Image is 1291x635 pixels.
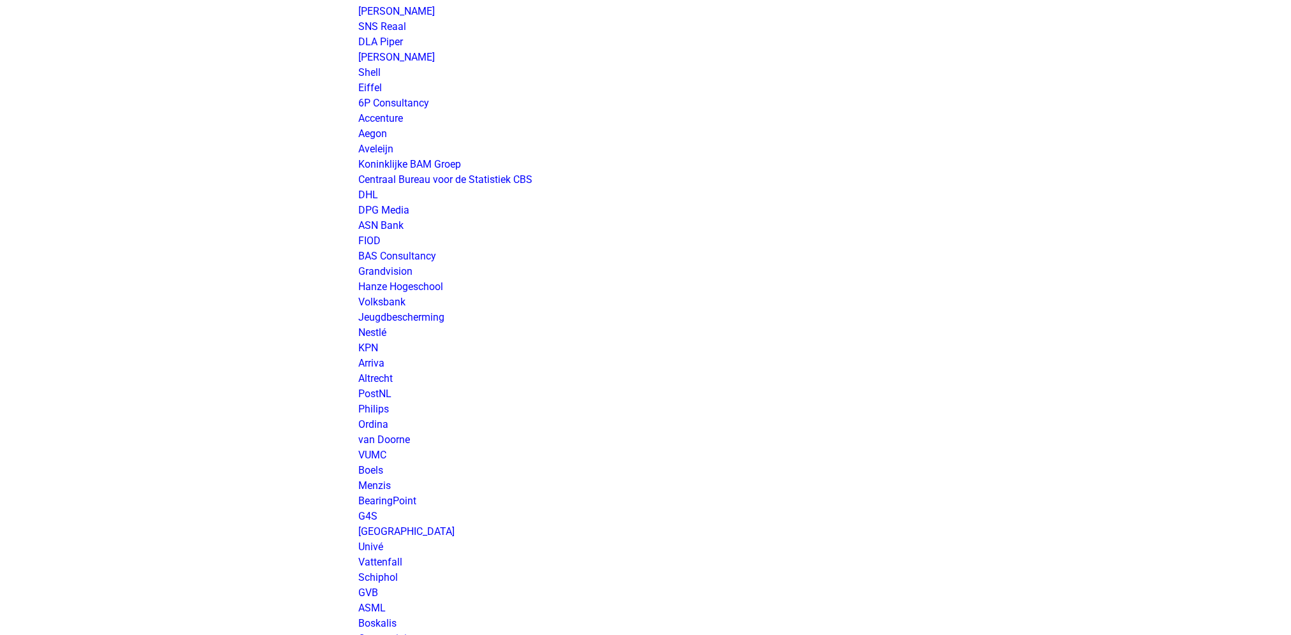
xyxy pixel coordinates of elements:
a: BAS Consultancy [358,250,436,262]
a: [PERSON_NAME] [358,5,435,17]
a: Hanze Hogeschool [358,281,443,293]
a: Schiphol [358,571,398,583]
a: DPG Media [358,204,409,216]
a: ASN Bank [358,219,404,231]
a: PostNL [358,388,391,400]
a: Univé [358,541,383,553]
a: van Doorne [358,434,410,446]
a: Grandvision [358,265,412,277]
a: GVB [358,587,378,599]
a: 6P Consultancy [358,97,429,109]
a: Ordina [358,418,388,430]
a: Arriva [358,357,384,369]
a: Vattenfall [358,556,402,568]
a: ASML [358,602,386,614]
a: DHL [358,189,378,201]
a: Centraal Bureau voor de Statistiek CBS [358,173,532,186]
a: Altrecht [358,372,393,384]
a: BearingPoint [358,495,416,507]
a: Aveleijn [358,143,393,155]
a: Volksbank [358,296,405,308]
a: Eiffel [358,82,382,94]
a: SNS Reaal [358,20,406,33]
a: Philips [358,403,389,415]
a: [GEOGRAPHIC_DATA] [358,525,455,537]
a: Boskalis [358,617,397,629]
a: FIOD [358,235,381,247]
a: Boels [358,464,383,476]
a: VUMC [358,449,386,461]
a: KPN [358,342,378,354]
a: Jeugdbescherming [358,311,444,323]
a: Aegon [358,128,387,140]
a: Koninklijke BAM Groep [358,158,461,170]
a: G4S [358,510,377,522]
a: Menzis [358,479,391,492]
a: Shell [358,66,381,78]
a: Nestlé [358,326,386,339]
a: Accenture [358,112,403,124]
a: DLA Piper [358,36,403,48]
a: [PERSON_NAME] [358,51,435,63]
